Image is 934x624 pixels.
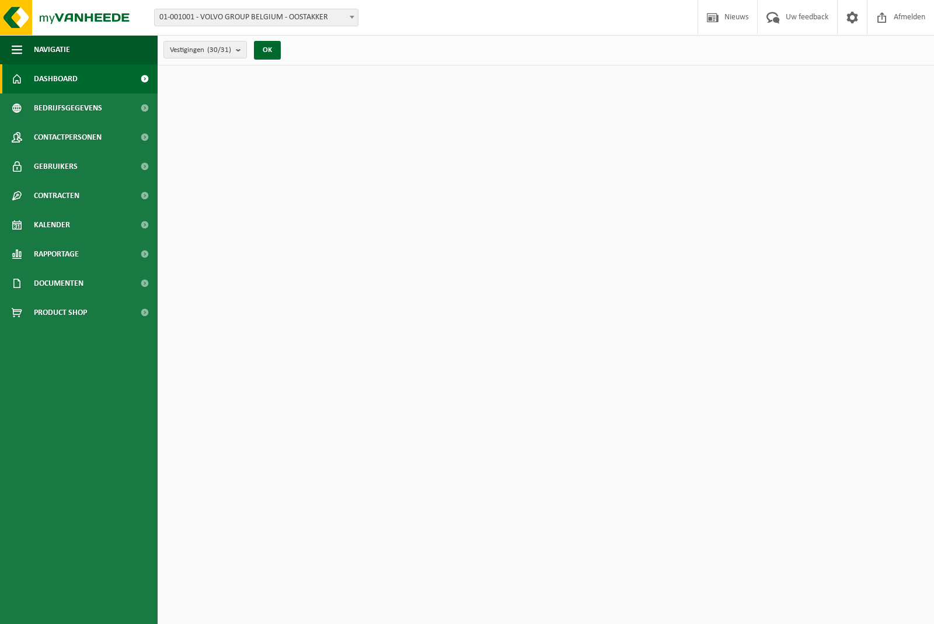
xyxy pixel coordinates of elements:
[34,240,79,269] span: Rapportage
[34,93,102,123] span: Bedrijfsgegevens
[154,9,358,26] span: 01-001001 - VOLVO GROUP BELGIUM - OOSTAKKER
[155,9,358,26] span: 01-001001 - VOLVO GROUP BELGIUM - OOSTAKKER
[207,46,231,54] count: (30/31)
[170,41,231,59] span: Vestigingen
[34,269,83,298] span: Documenten
[34,181,79,210] span: Contracten
[34,210,70,240] span: Kalender
[34,123,102,152] span: Contactpersonen
[34,64,78,93] span: Dashboard
[163,41,247,58] button: Vestigingen(30/31)
[34,298,87,327] span: Product Shop
[34,152,78,181] span: Gebruikers
[6,598,195,624] iframe: chat widget
[34,35,70,64] span: Navigatie
[254,41,281,60] button: OK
